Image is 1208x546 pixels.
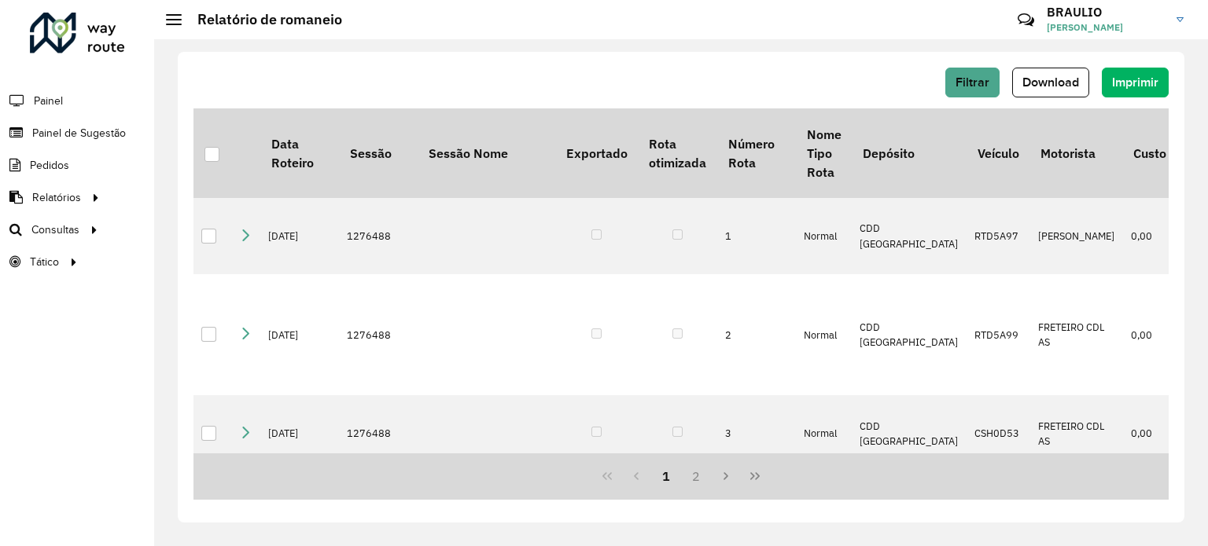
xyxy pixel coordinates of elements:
a: Contato Rápido [1009,3,1043,37]
td: 1276488 [339,198,418,274]
button: Filtrar [945,68,1000,97]
td: [DATE] [260,274,339,395]
button: Download [1012,68,1089,97]
span: Consultas [31,222,79,238]
td: FRETEIRO CDL AS [1030,395,1123,471]
span: Relatórios [32,189,81,206]
th: Motorista [1030,108,1123,198]
th: Veículo [967,108,1029,198]
h2: Relatório de romaneio [182,11,342,28]
th: Nome Tipo Rota [796,108,852,198]
span: Download [1022,75,1079,89]
td: RTD5A99 [967,274,1029,395]
button: Next Page [711,461,741,491]
td: [DATE] [260,198,339,274]
th: Depósito [852,108,967,198]
th: Rota otimizada [638,108,716,198]
td: Normal [796,198,852,274]
td: CDD [GEOGRAPHIC_DATA] [852,198,967,274]
span: Pedidos [30,157,69,174]
td: [PERSON_NAME] [1030,198,1123,274]
td: 3 [717,395,796,471]
span: [PERSON_NAME] [1047,20,1165,35]
td: 1276488 [339,274,418,395]
button: Last Page [740,461,770,491]
td: Normal [796,274,852,395]
span: Painel [34,93,63,109]
button: 1 [651,461,681,491]
span: Imprimir [1112,75,1158,89]
td: RTD5A97 [967,198,1029,274]
th: Número Rota [717,108,796,198]
th: Data Roteiro [260,108,339,198]
span: Tático [30,254,59,270]
td: 0,00 [1123,274,1177,395]
td: 1 [717,198,796,274]
span: Painel de Sugestão [32,125,126,141]
th: Custo [1123,108,1177,198]
td: 0,00 [1123,395,1177,471]
td: 0,00 [1123,198,1177,274]
td: CDD [GEOGRAPHIC_DATA] [852,395,967,471]
h3: BRAULIO [1047,5,1165,20]
th: Exportado [555,108,638,198]
td: CSH0D53 [967,395,1029,471]
button: 2 [681,461,711,491]
th: Sessão [339,108,418,198]
td: 2 [717,274,796,395]
td: 1276488 [339,395,418,471]
td: FRETEIRO CDL AS [1030,274,1123,395]
th: Sessão Nome [418,108,555,198]
button: Imprimir [1102,68,1169,97]
span: Filtrar [956,75,989,89]
td: CDD [GEOGRAPHIC_DATA] [852,274,967,395]
td: Normal [796,395,852,471]
td: [DATE] [260,395,339,471]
